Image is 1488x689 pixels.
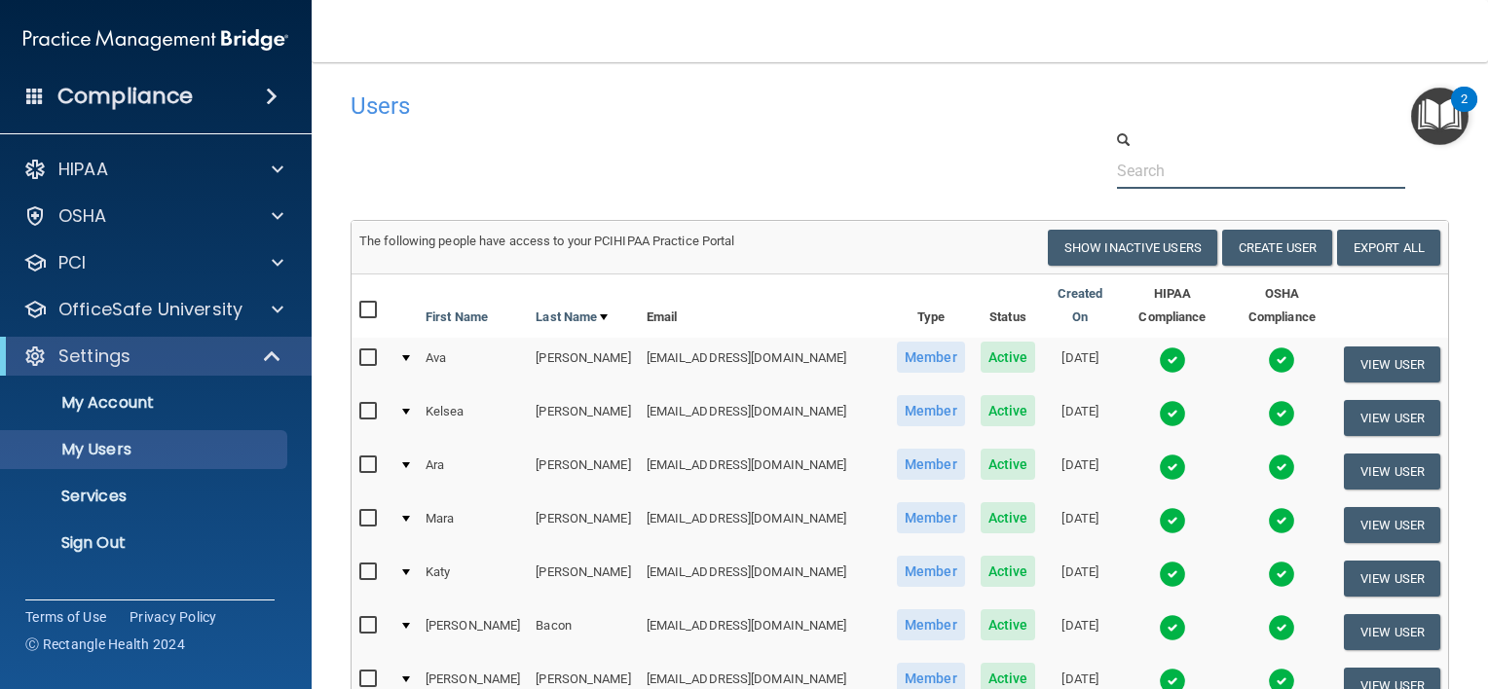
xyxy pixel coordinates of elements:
img: tick.e7d51cea.svg [1159,453,1186,481]
button: View User [1344,614,1440,650]
button: View User [1344,453,1440,490]
td: [PERSON_NAME] [528,445,638,498]
p: PCI [58,251,86,274]
span: Member [897,342,965,373]
td: [EMAIL_ADDRESS][DOMAIN_NAME] [639,498,889,552]
img: tick.e7d51cea.svg [1159,507,1186,534]
td: Ara [418,445,528,498]
img: tick.e7d51cea.svg [1268,453,1295,481]
span: Ⓒ Rectangle Health 2024 [25,635,185,654]
td: [EMAIL_ADDRESS][DOMAIN_NAME] [639,445,889,498]
a: HIPAA [23,158,283,181]
span: Member [897,609,965,640]
th: Type [889,274,973,338]
td: [DATE] [1043,552,1117,605]
td: Mara [418,498,528,552]
span: Member [897,395,965,426]
h4: Users [351,93,980,119]
td: [DATE] [1043,605,1117,659]
td: [DATE] [1043,445,1117,498]
td: [EMAIL_ADDRESS][DOMAIN_NAME] [639,552,889,605]
p: HIPAA [58,158,108,181]
th: Email [639,274,889,338]
td: [DATE] [1043,338,1117,391]
a: Export All [1337,230,1440,266]
h4: Compliance [57,83,193,110]
a: PCI [23,251,283,274]
a: Settings [23,344,282,368]
a: Last Name [536,306,608,329]
img: tick.e7d51cea.svg [1159,346,1186,374]
span: Active [981,609,1036,640]
td: [PERSON_NAME] [418,605,528,659]
div: 2 [1461,99,1468,125]
span: Active [981,395,1036,426]
p: Sign Out [13,533,279,553]
th: OSHA Compliance [1228,274,1336,338]
img: tick.e7d51cea.svg [1268,561,1295,588]
img: tick.e7d51cea.svg [1268,346,1295,374]
a: Terms of Use [25,607,106,627]
p: OfficeSafe University [58,298,242,321]
span: Active [981,502,1036,533]
a: Created On [1051,282,1109,329]
span: Active [981,342,1036,373]
td: [PERSON_NAME] [528,338,638,391]
a: OSHA [23,204,283,228]
p: Settings [58,344,130,368]
button: Show Inactive Users [1048,230,1217,266]
p: Services [13,487,279,506]
td: Kelsea [418,391,528,445]
button: View User [1344,507,1440,543]
img: tick.e7d51cea.svg [1159,400,1186,427]
td: Bacon [528,605,638,659]
td: [EMAIL_ADDRESS][DOMAIN_NAME] [639,338,889,391]
span: Active [981,449,1036,480]
a: Privacy Policy [130,607,217,627]
p: OSHA [58,204,107,228]
td: Ava [418,338,528,391]
button: View User [1344,561,1440,597]
td: [PERSON_NAME] [528,391,638,445]
th: Status [973,274,1044,338]
img: tick.e7d51cea.svg [1268,614,1295,641]
td: [EMAIL_ADDRESS][DOMAIN_NAME] [639,391,889,445]
a: OfficeSafe University [23,298,283,321]
button: View User [1344,400,1440,436]
td: [EMAIL_ADDRESS][DOMAIN_NAME] [639,605,889,659]
th: HIPAA Compliance [1117,274,1227,338]
button: Open Resource Center, 2 new notifications [1411,88,1469,145]
td: Katy [418,552,528,605]
img: tick.e7d51cea.svg [1159,614,1186,641]
img: tick.e7d51cea.svg [1159,561,1186,588]
button: Create User [1222,230,1332,266]
td: [DATE] [1043,391,1117,445]
a: First Name [426,306,488,329]
img: PMB logo [23,20,288,59]
img: tick.e7d51cea.svg [1268,400,1295,427]
td: [PERSON_NAME] [528,552,638,605]
button: View User [1344,346,1440,382]
p: My Users [13,440,279,459]
span: Member [897,449,965,480]
p: My Account [13,393,279,413]
span: Active [981,556,1036,587]
span: Member [897,502,965,533]
input: Search [1117,153,1405,189]
img: tick.e7d51cea.svg [1268,507,1295,534]
span: Member [897,556,965,587]
td: [PERSON_NAME] [528,498,638,552]
td: [DATE] [1043,498,1117,552]
span: The following people have access to your PCIHIPAA Practice Portal [359,234,735,248]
